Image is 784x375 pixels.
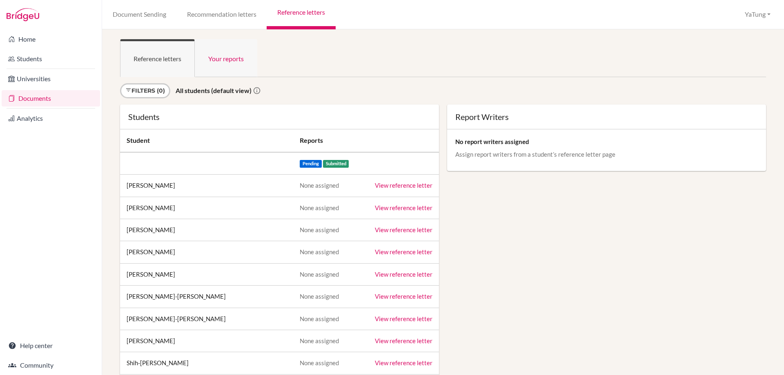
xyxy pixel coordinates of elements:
th: Student [120,129,293,152]
span: None assigned [300,226,339,233]
td: [PERSON_NAME] [120,197,293,219]
p: No report writers assigned [455,138,758,146]
a: View reference letter [375,293,432,300]
td: Shih-[PERSON_NAME] [120,352,293,374]
a: View reference letter [375,248,432,255]
span: None assigned [300,248,339,255]
span: None assigned [300,182,339,189]
button: YaTung [741,7,774,22]
span: None assigned [300,359,339,366]
a: Students [2,51,100,67]
a: View reference letter [375,271,432,278]
td: [PERSON_NAME] [120,219,293,241]
span: Pending [300,160,322,168]
a: Home [2,31,100,47]
td: [PERSON_NAME]-[PERSON_NAME] [120,308,293,330]
a: Reference letters [120,39,195,77]
a: View reference letter [375,359,432,366]
th: Reports [293,129,439,152]
div: Report Writers [455,113,758,121]
a: View reference letter [375,226,432,233]
span: None assigned [300,271,339,278]
td: [PERSON_NAME] [120,175,293,197]
p: Assign report writers from a student’s reference letter page [455,150,758,158]
img: Bridge-U [7,8,39,21]
a: Help center [2,337,100,354]
td: [PERSON_NAME] [120,330,293,352]
span: Submitted [323,160,349,168]
span: None assigned [300,204,339,211]
span: None assigned [300,337,339,344]
a: View reference letter [375,337,432,344]
a: Filters (0) [120,83,170,98]
a: Analytics [2,110,100,126]
a: View reference letter [375,204,432,211]
a: View reference letter [375,182,432,189]
span: None assigned [300,293,339,300]
a: Your reports [195,39,257,77]
a: Universities [2,71,100,87]
td: [PERSON_NAME]-[PERSON_NAME] [120,286,293,308]
span: None assigned [300,315,339,322]
a: View reference letter [375,315,432,322]
strong: All students (default view) [176,87,252,94]
a: Documents [2,90,100,107]
div: Students [128,113,431,121]
td: [PERSON_NAME] [120,263,293,285]
td: [PERSON_NAME] [120,241,293,263]
a: Community [2,357,100,373]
